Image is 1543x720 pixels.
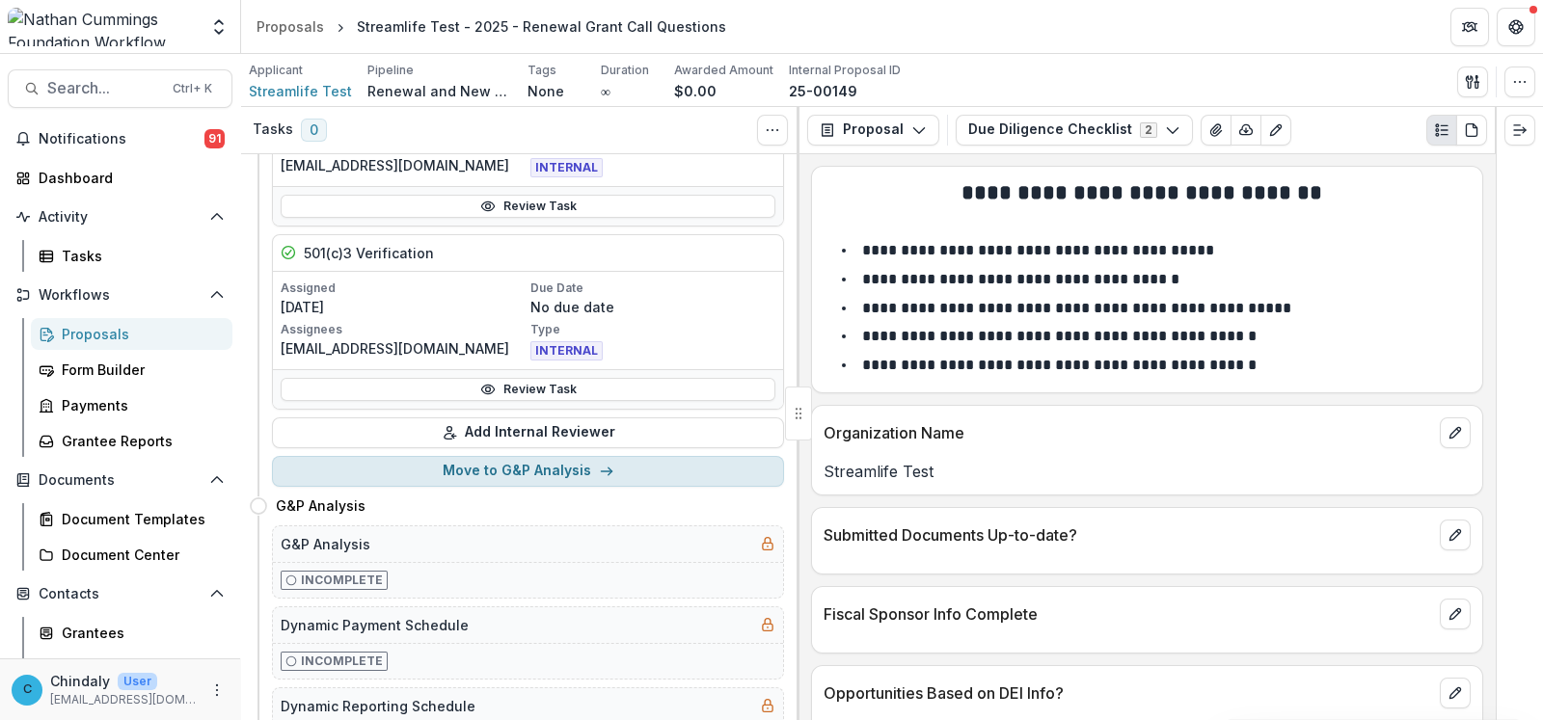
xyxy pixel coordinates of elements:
button: View Attached Files [1201,115,1232,146]
p: Assigned [281,280,527,297]
p: Duration [601,62,649,79]
span: Activity [39,209,202,226]
p: Streamlife Test [824,460,1471,483]
span: Notifications [39,131,204,147]
p: Type [530,321,776,338]
nav: breadcrumb [249,13,734,40]
button: More [205,679,229,702]
a: Grantee Reports [31,425,232,457]
button: Open Workflows [8,280,232,310]
img: Nathan Cummings Foundation Workflow Sandbox logo [8,8,198,46]
p: Submitted Documents Up-to-date? [824,523,1432,547]
div: Payments [62,395,217,415]
span: Workflows [39,287,202,304]
button: Notifications91 [8,123,232,154]
h5: G&P Analysis [281,534,370,554]
p: [DATE] [281,297,527,317]
p: Organization Name [824,421,1432,444]
h4: G&P Analysis [276,495,365,516]
div: Streamlife Test - 2025 - Renewal Grant Call Questions [357,16,726,37]
button: Partners [1450,8,1489,46]
button: Proposal [807,115,939,146]
span: Documents [39,472,202,489]
div: Tasks [62,246,217,266]
a: Review Task [281,195,775,218]
div: Chindaly [23,683,32,696]
button: Open Activity [8,201,232,232]
h3: Tasks [253,121,293,138]
button: Open entity switcher [205,8,232,46]
a: Form Builder [31,354,232,386]
a: Grantees [31,617,232,649]
button: PDF view [1456,115,1487,146]
span: 0 [301,119,327,142]
a: Tasks [31,240,232,272]
div: Dashboard [39,168,217,188]
button: Move to G&P Analysis [272,456,784,487]
h5: 501(c)3 Verification [304,243,434,263]
a: Proposals [249,13,332,40]
button: edit [1440,520,1471,550]
a: Review Task [281,378,775,401]
p: Incomplete [301,653,383,670]
button: Get Help [1497,8,1535,46]
p: Pipeline [367,62,414,79]
p: [EMAIL_ADDRESS][DOMAIN_NAME] [281,338,527,359]
div: Grantee Reports [62,431,217,451]
div: Form Builder [62,360,217,380]
p: Awarded Amount [674,62,773,79]
p: Internal Proposal ID [789,62,901,79]
button: edit [1440,417,1471,448]
span: INTERNAL [530,158,603,177]
button: Add Internal Reviewer [272,417,784,448]
a: Document Center [31,539,232,571]
p: $0.00 [674,81,717,101]
p: Chindaly [50,671,110,691]
p: Incomplete [301,572,383,589]
p: Renewal and New Grants Pipeline [367,81,512,101]
p: User [118,673,157,690]
button: Edit as form [1260,115,1291,146]
a: Document Templates [31,503,232,535]
a: Proposals [31,318,232,350]
p: Fiscal Sponsor Info Complete [824,602,1432,626]
div: Grantees [62,623,217,643]
p: ∞ [601,81,610,101]
p: Applicant [249,62,303,79]
a: Dashboard [8,162,232,194]
p: [EMAIL_ADDRESS][DOMAIN_NAME] [50,691,198,708]
div: Document Templates [62,509,217,529]
h5: Dynamic Payment Schedule [281,615,469,635]
p: Assignees [281,321,527,338]
p: Due Date [530,280,776,297]
p: 25-00149 [789,81,857,101]
button: Toggle View Cancelled Tasks [757,115,788,146]
p: No due date [530,297,776,317]
button: Due Diligence Checklist2 [956,115,1193,146]
div: Ctrl + K [169,78,216,99]
p: None [528,81,564,101]
span: INTERNAL [530,341,603,360]
button: edit [1440,678,1471,708]
span: Contacts [39,586,202,602]
h5: Dynamic Reporting Schedule [281,696,475,716]
a: Streamlife Test [249,81,352,101]
button: Open Documents [8,465,232,495]
a: Communications [31,653,232,684]
a: Payments [31,389,232,421]
div: Proposals [62,324,217,344]
button: edit [1440,599,1471,629]
p: Tags [528,62,556,79]
p: [EMAIL_ADDRESS][DOMAIN_NAME] [281,155,527,175]
span: 91 [204,129,225,148]
p: Opportunities Based on DEI Info? [824,681,1432,705]
button: Open Contacts [8,578,232,609]
div: Document Center [62,545,217,565]
div: Proposals [257,16,324,37]
button: Search... [8,69,232,108]
button: Expand right [1504,115,1535,146]
span: Search... [47,79,161,97]
button: Plaintext view [1426,115,1457,146]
